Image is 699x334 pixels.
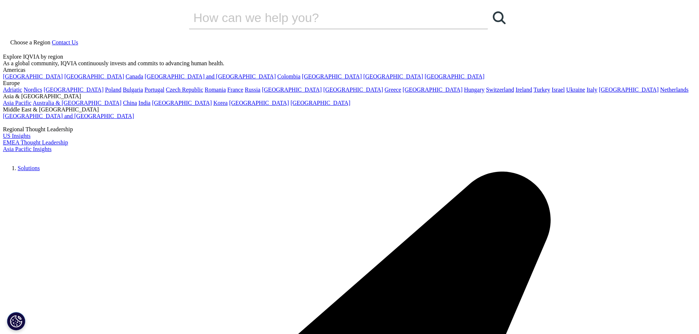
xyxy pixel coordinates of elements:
[3,113,134,119] a: [GEOGRAPHIC_DATA] and [GEOGRAPHIC_DATA]
[3,54,696,60] div: Explore IQVIA by region
[385,87,401,93] a: Greece
[302,73,362,80] a: [GEOGRAPHIC_DATA]
[227,87,244,93] a: France
[587,87,597,93] a: Italy
[213,100,227,106] a: Korea
[3,93,696,100] div: Asia & [GEOGRAPHIC_DATA]
[486,87,514,93] a: Switzerland
[189,7,467,29] input: Search
[3,146,51,152] a: Asia Pacific Insights
[3,67,696,73] div: Americas
[138,100,150,106] a: India
[245,87,261,93] a: Russia
[105,87,121,93] a: Poland
[488,7,510,29] a: Search
[3,106,696,113] div: Middle East & [GEOGRAPHIC_DATA]
[403,87,462,93] a: [GEOGRAPHIC_DATA]
[323,87,383,93] a: [GEOGRAPHIC_DATA]
[44,87,103,93] a: [GEOGRAPHIC_DATA]
[3,73,63,80] a: [GEOGRAPHIC_DATA]
[534,87,550,93] a: Turkey
[552,87,565,93] a: Israel
[291,100,350,106] a: [GEOGRAPHIC_DATA]
[493,11,506,24] svg: Search
[145,73,276,80] a: [GEOGRAPHIC_DATA] and [GEOGRAPHIC_DATA]
[205,87,226,93] a: Romania
[3,87,22,93] a: Adriatic
[123,87,143,93] a: Bulgaria
[3,139,68,146] a: EMEA Thought Leadership
[33,100,121,106] a: Australia & [GEOGRAPHIC_DATA]
[145,87,164,93] a: Portugal
[3,60,696,67] div: As a global community, IQVIA continuously invests and commits to advancing human health.
[262,87,322,93] a: [GEOGRAPHIC_DATA]
[64,73,124,80] a: [GEOGRAPHIC_DATA]
[566,87,585,93] a: Ukraine
[363,73,423,80] a: [GEOGRAPHIC_DATA]
[599,87,659,93] a: [GEOGRAPHIC_DATA]
[166,87,203,93] a: Czech Republic
[123,100,137,106] a: China
[52,39,78,45] a: Contact Us
[425,73,484,80] a: [GEOGRAPHIC_DATA]
[3,126,696,133] div: Regional Thought Leadership
[10,39,50,45] span: Choose a Region
[3,133,30,139] a: US Insights
[18,165,40,171] a: Solutions
[464,87,484,93] a: Hungary
[229,100,289,106] a: [GEOGRAPHIC_DATA]
[7,312,25,330] button: Cookie 設定
[277,73,301,80] a: Colombia
[3,100,32,106] a: Asia Pacific
[516,87,532,93] a: Ireland
[660,87,688,93] a: Netherlands
[3,80,696,87] div: Europe
[125,73,143,80] a: Canada
[152,100,212,106] a: [GEOGRAPHIC_DATA]
[23,87,42,93] a: Nordics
